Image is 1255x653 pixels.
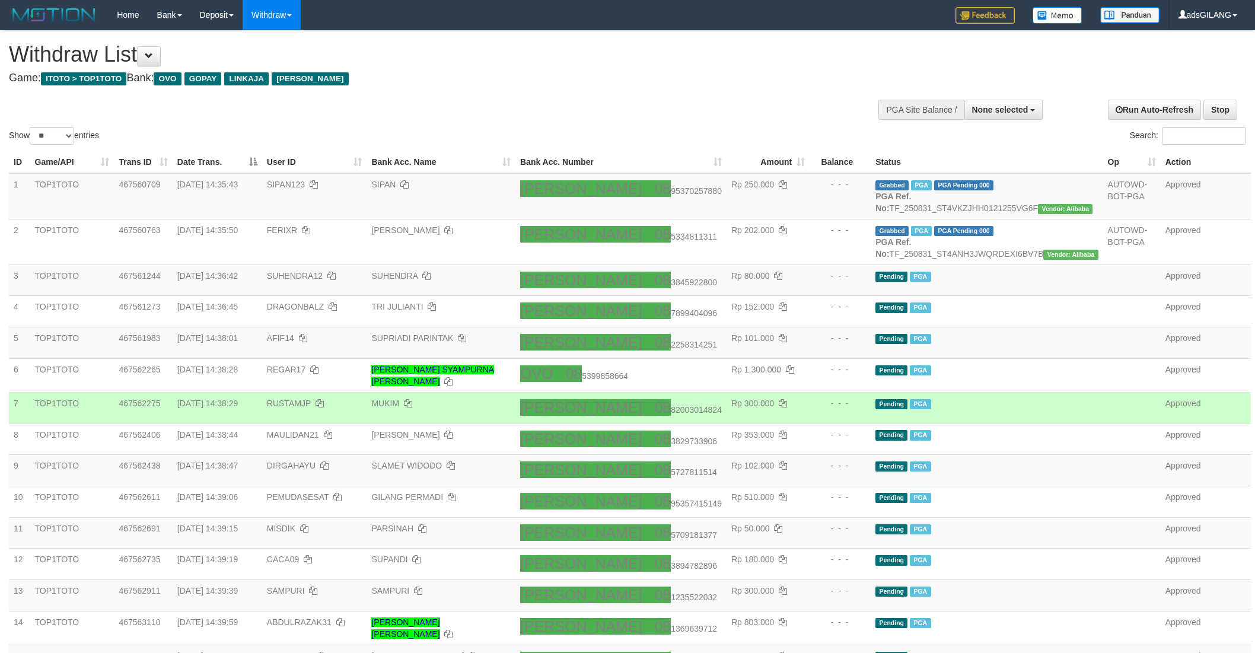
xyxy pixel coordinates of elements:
[30,486,114,517] td: TOP1TOTO
[9,486,30,517] td: 10
[875,430,907,440] span: Pending
[731,271,770,281] span: Rp 80.000
[875,555,907,565] span: Pending
[267,617,332,627] span: ABDULRAZAK31
[731,617,774,627] span: Rp 803.000
[731,225,774,235] span: Rp 202.000
[371,524,413,533] a: PARSINAH
[177,524,238,533] span: [DATE] 14:39:15
[727,151,810,173] th: Amount: activate to sort column ascending
[654,587,671,603] ah_el_jm_1756146672679: 08
[1162,127,1246,145] input: Search:
[1161,219,1251,265] td: Approved
[371,225,439,235] a: [PERSON_NAME]
[654,493,671,509] ah_el_jm_1756146672679: 08
[267,180,305,189] span: SIPAN123
[119,225,160,235] span: 467560763
[30,265,114,296] td: TOP1TOTO
[654,437,717,446] span: Copy 083829733906 to clipboard
[119,492,160,502] span: 467562611
[119,430,160,439] span: 467562406
[911,226,932,236] span: Marked by adsGILANG
[173,151,262,173] th: Date Trans.: activate to sort column descending
[910,618,931,628] span: PGA
[9,173,30,219] td: 1
[272,72,348,85] span: [PERSON_NAME]
[267,586,305,595] span: SAMPURI
[9,423,30,455] td: 8
[654,555,671,572] ah_el_jm_1756146672679: 08
[654,232,717,241] span: Copy 085334811311 to clipboard
[9,327,30,359] td: 5
[731,492,774,502] span: Rp 510.000
[177,586,238,595] span: [DATE] 14:39:39
[520,431,642,447] ah_el_jm_1756146672679: [PERSON_NAME]
[267,333,294,343] span: AFIF14
[654,340,717,349] span: Copy 082258314251 to clipboard
[910,493,931,503] span: PGA
[119,333,160,343] span: 467561983
[520,272,642,288] ah_el_jm_1756146672679: [PERSON_NAME]
[154,72,181,85] span: OVO
[972,105,1028,114] span: None selected
[9,455,30,486] td: 9
[814,301,866,313] div: - - -
[814,332,866,344] div: - - -
[814,553,866,565] div: - - -
[1161,296,1251,327] td: Approved
[371,430,439,439] a: [PERSON_NAME]
[520,180,642,197] ah_el_jm_1756146672679: [PERSON_NAME]
[114,151,172,173] th: Trans ID: activate to sort column ascending
[1033,7,1082,24] img: Button%20Memo.svg
[30,455,114,486] td: TOP1TOTO
[520,302,642,319] ah_el_jm_1756146672679: [PERSON_NAME]
[1103,151,1161,173] th: Op: activate to sort column ascending
[810,151,871,173] th: Balance
[964,100,1043,120] button: None selected
[9,151,30,173] th: ID
[875,272,907,282] span: Pending
[119,617,160,627] span: 467563110
[910,555,931,565] span: PGA
[1103,219,1161,265] td: AUTOWD-BOT-PGA
[934,226,993,236] span: PGA Pending
[911,180,932,190] span: Marked by adsGILANG
[1161,151,1251,173] th: Action
[119,461,160,470] span: 467562438
[654,618,671,635] ah_el_jm_1756146672679: 08
[875,365,907,375] span: Pending
[654,524,671,541] ah_el_jm_1756146672679: 08
[1038,204,1092,214] span: Vendor URL: https://settle4.1velocity.biz
[731,333,774,343] span: Rp 101.000
[520,555,642,572] ah_el_jm_1756146672679: [PERSON_NAME]
[520,461,642,478] ah_el_jm_1756146672679: [PERSON_NAME]
[878,100,964,120] div: PGA Site Balance /
[654,180,671,197] ah_el_jm_1756146672679: 08
[1161,358,1251,392] td: Approved
[520,399,642,416] ah_el_jm_1756146672679: [PERSON_NAME]
[177,180,238,189] span: [DATE] 14:35:43
[565,365,582,382] ah_el_jm_1755828048544: 08
[267,271,323,281] span: SUHENDRA12
[177,617,238,627] span: [DATE] 14:39:59
[875,524,907,534] span: Pending
[267,365,305,374] span: REGAR17
[520,587,642,603] ah_el_jm_1756146672679: [PERSON_NAME]
[814,616,866,628] div: - - -
[119,302,160,311] span: 467561273
[30,127,74,145] select: Showentries
[371,180,396,189] a: SIPAN
[955,7,1015,24] img: Feedback.jpg
[875,334,907,344] span: Pending
[224,72,269,85] span: LINKAJA
[871,151,1103,173] th: Status
[814,270,866,282] div: - - -
[9,549,30,580] td: 12
[1161,392,1251,423] td: Approved
[119,180,160,189] span: 467560709
[371,461,442,470] a: SLAMET WIDODO
[875,493,907,503] span: Pending
[1161,580,1251,611] td: Approved
[30,423,114,455] td: TOP1TOTO
[371,555,407,564] a: SUPANDI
